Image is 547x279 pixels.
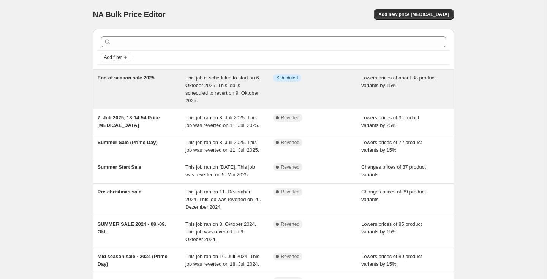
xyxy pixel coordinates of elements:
span: This job ran on [DATE]. This job was reverted on 5. Mai 2025. [185,164,255,178]
button: Add new price [MEDICAL_DATA] [374,9,454,20]
span: Lowers prices of 80 product variants by 15% [361,254,422,267]
span: This job is scheduled to start on 6. Oktober 2025. This job is scheduled to revert on 9. Oktober ... [185,75,260,103]
span: NA Bulk Price Editor [93,10,166,19]
span: Reverted [281,221,300,227]
span: Lowers prices of 72 product variants by 15% [361,139,422,153]
span: Lowers prices of about 88 product variants by 15% [361,75,436,88]
span: Reverted [281,254,300,260]
span: Changes prices of 39 product variants [361,189,426,202]
span: Summer Start Sale [98,164,142,170]
span: This job ran on 16. Juli 2024. This job was reverted on 18. Juli 2024. [185,254,259,267]
span: Lowers prices of 85 product variants by 15% [361,221,422,235]
span: Lowers prices of 3 product variants by 25% [361,115,419,128]
span: Reverted [281,115,300,121]
span: Reverted [281,139,300,146]
span: Changes prices of 37 product variants [361,164,426,178]
span: This job ran on 8. Juli 2025. This job was reverted on 11. Juli 2025. [185,115,259,128]
span: This job ran on 11. Dezember 2024. This job was reverted on 20. Dezember 2024. [185,189,261,210]
span: Scheduled [277,75,298,81]
span: 7. Juli 2025, 18:14:54 Price [MEDICAL_DATA] [98,115,160,128]
span: SUMMER SALE 2024 - 08.-09. Okt. [98,221,166,235]
span: Reverted [281,164,300,170]
span: This job ran on 8. Juli 2025. This job was reverted on 11. Juli 2025. [185,139,259,153]
span: This job ran on 8. Oktober 2024. This job was reverted on 9. Oktober 2024. [185,221,256,242]
span: Add new price [MEDICAL_DATA] [378,11,449,17]
span: Add filter [104,54,122,60]
span: End of season sale 2025 [98,75,155,81]
span: Reverted [281,189,300,195]
span: Mid season sale - 2024 (Prime Day) [98,254,168,267]
span: Pre-christmas sale [98,189,142,195]
button: Add filter [101,53,131,62]
span: Summer Sale (Prime Day) [98,139,158,145]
